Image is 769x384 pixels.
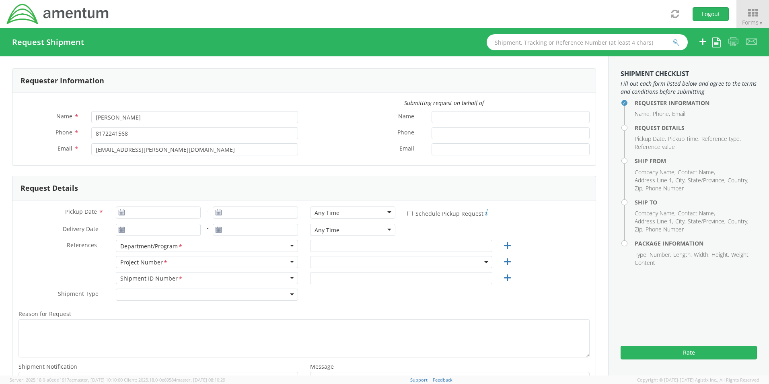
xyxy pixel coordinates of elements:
h3: Shipment Checklist [621,70,757,78]
li: Zip [635,184,644,192]
h4: Ship To [635,199,757,205]
div: Any Time [315,209,339,217]
li: Email [672,110,685,118]
span: Server: 2025.18.0-a0edd1917ac [10,377,123,383]
li: Weight [731,251,750,259]
span: Shipment Notification [19,363,77,370]
h4: Requester Information [635,100,757,106]
h4: Request Shipment [12,38,84,47]
span: ▼ [759,19,763,26]
li: Country [728,176,748,184]
input: Shipment, Tracking or Reference Number (at least 4 chars) [487,34,688,50]
li: Height [711,251,729,259]
span: Fill out each form listed below and agree to the terms and conditions before submitting [621,80,757,96]
span: Copyright © [DATE]-[DATE] Agistix Inc., All Rights Reserved [637,377,759,383]
div: Project Number [120,258,168,267]
i: Submitting request on behalf of [404,99,484,107]
span: Reason for Request [19,310,71,318]
li: Reference value [635,143,675,151]
div: Department/Program [120,242,183,251]
span: Delivery Date [63,225,99,234]
h4: Ship From [635,158,757,164]
span: Email [58,145,72,152]
button: Rate [621,346,757,359]
li: Country [728,217,748,225]
li: Phone Number [646,225,684,233]
h3: Requester Information [21,77,104,85]
li: Type [635,251,648,259]
img: dyn-intl-logo-049831509241104b2a82.png [6,3,110,25]
span: Name [398,112,414,122]
span: References [67,241,97,249]
label: Schedule Pickup Request [407,208,488,218]
h4: Request Details [635,125,757,131]
li: Number [650,251,671,259]
span: master, [DATE] 10:10:00 [74,377,123,383]
span: Phone [56,128,72,136]
li: Length [673,251,692,259]
span: Forms [742,19,763,26]
a: Support [410,377,428,383]
span: Name [56,112,72,120]
li: Phone Number [646,184,684,192]
li: Contact Name [678,209,715,217]
div: Shipment ID Number [120,275,183,283]
button: Logout [693,7,729,21]
li: Zip [635,225,644,233]
li: Address Line 1 [635,217,673,225]
li: Name [635,110,651,118]
span: Shipment Type [58,290,99,299]
li: Phone [653,110,670,118]
span: Pickup Date [65,208,97,215]
h3: Request Details [21,184,78,192]
a: Feedback [433,377,452,383]
li: Pickup Time [668,135,699,143]
span: Phone [397,128,414,138]
li: Pickup Date [635,135,666,143]
li: Company Name [635,209,676,217]
span: Email [399,145,414,154]
input: Schedule Pickup Request [407,211,413,216]
li: Contact Name [678,168,715,176]
li: Width [694,251,709,259]
li: City [675,176,686,184]
li: Company Name [635,168,676,176]
li: Address Line 1 [635,176,673,184]
span: master, [DATE] 08:10:29 [176,377,225,383]
li: City [675,217,686,225]
h4: Package Information [635,240,757,246]
li: State/Province [688,176,726,184]
li: Content [635,259,655,267]
div: Any Time [315,226,339,234]
li: Reference type [701,135,741,143]
span: Message [310,363,334,370]
li: State/Province [688,217,726,225]
span: Client: 2025.18.0-0e69584 [124,377,225,383]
